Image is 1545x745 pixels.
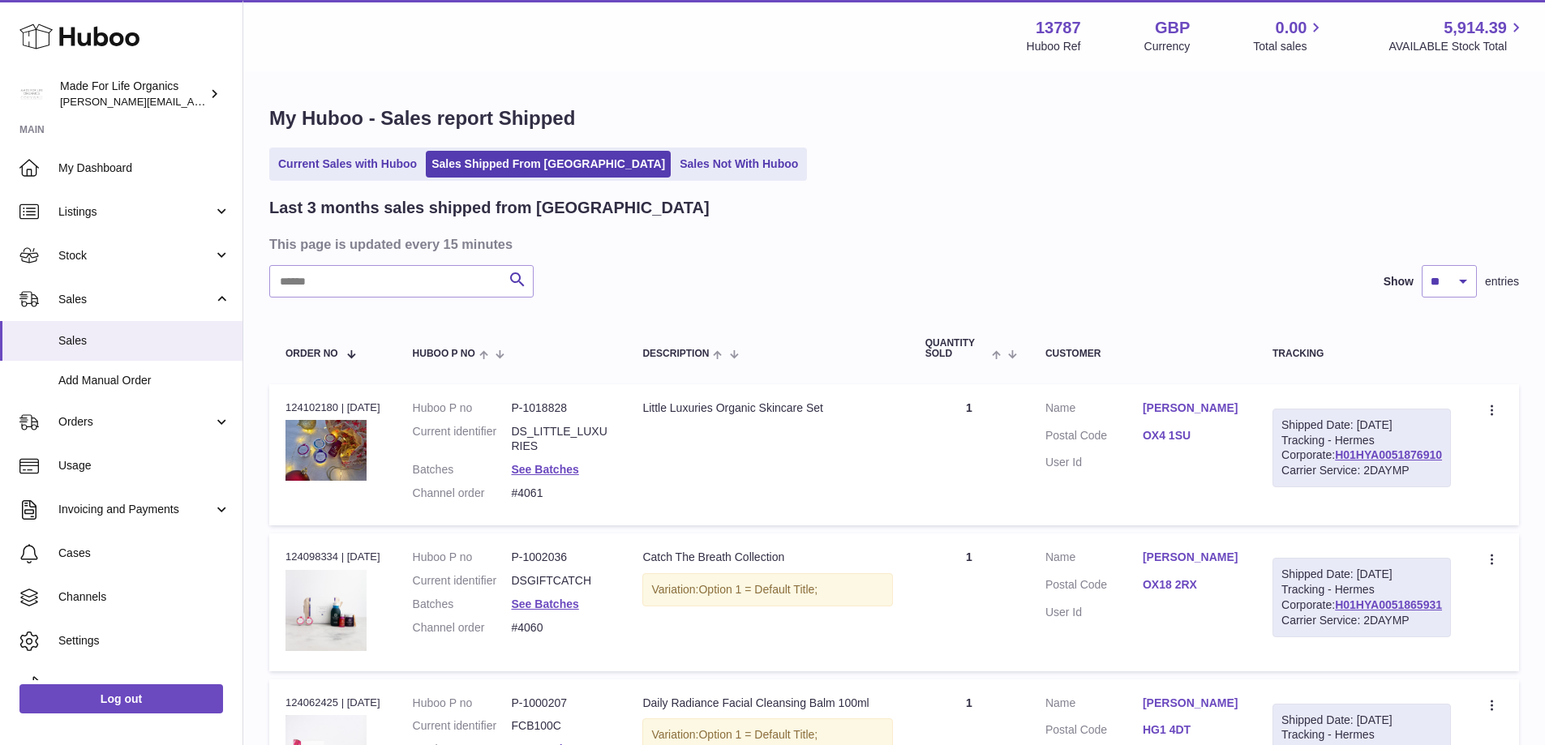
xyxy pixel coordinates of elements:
dt: Postal Code [1045,428,1143,447]
h1: My Huboo - Sales report Shipped [269,105,1519,131]
span: Orders [58,414,213,430]
img: 1731057954.jpg [285,420,367,481]
dt: Name [1045,550,1143,569]
span: Sales [58,292,213,307]
span: Huboo P no [413,349,475,359]
dd: #4060 [511,620,610,636]
div: 124062425 | [DATE] [285,696,380,710]
div: Shipped Date: [DATE] [1281,417,1442,433]
div: Huboo Ref [1027,39,1081,54]
span: Order No [285,349,338,359]
div: 124098334 | [DATE] [285,550,380,564]
a: HG1 4DT [1143,722,1240,738]
div: Little Luxuries Organic Skincare Set [642,400,892,416]
h3: This page is updated every 15 minutes [269,235,1515,253]
a: H01HYA0051876910 [1335,448,1442,461]
td: 1 [909,384,1029,525]
span: Invoicing and Payments [58,502,213,517]
a: [PERSON_NAME] [1143,400,1240,416]
dd: DS_LITTLE_LUXURIES [511,424,610,455]
dt: Current identifier [413,573,512,589]
dt: Huboo P no [413,400,512,416]
dd: P-1002036 [511,550,610,565]
h2: Last 3 months sales shipped from [GEOGRAPHIC_DATA] [269,197,710,219]
dt: Postal Code [1045,722,1143,742]
span: Returns [58,677,230,692]
span: Listings [58,204,213,220]
span: Add Manual Order [58,373,230,388]
div: Made For Life Organics [60,79,206,109]
span: AVAILABLE Stock Total [1388,39,1526,54]
strong: GBP [1155,17,1190,39]
a: 5,914.39 AVAILABLE Stock Total [1388,17,1526,54]
dt: User Id [1045,605,1143,620]
a: See Batches [511,463,578,476]
a: 0.00 Total sales [1253,17,1325,54]
span: Option 1 = Default Title; [698,728,818,741]
a: H01HYA0051865931 [1335,598,1442,611]
dt: Name [1045,696,1143,715]
span: entries [1485,274,1519,289]
a: Sales Not With Huboo [674,151,804,178]
dt: Channel order [413,620,512,636]
td: 1 [909,533,1029,670]
a: OX4 1SU [1143,428,1240,443]
div: Customer [1045,349,1240,359]
a: OX18 2RX [1143,577,1240,593]
span: Channels [58,589,230,605]
a: Current Sales with Huboo [273,151,423,178]
label: Show [1384,274,1414,289]
a: [PERSON_NAME] [1143,550,1240,565]
span: Usage [58,458,230,473]
div: Currency [1144,39,1191,54]
dt: Batches [413,462,512,477]
div: Daily Radiance Facial Cleansing Balm 100ml [642,696,892,711]
dd: P-1018828 [511,400,610,416]
div: Variation: [642,573,892,606]
dd: P-1000207 [511,696,610,711]
dt: User Id [1045,455,1143,470]
dt: Huboo P no [413,696,512,711]
dd: DSGIFTCATCH [511,573,610,589]
span: Total sales [1253,39,1325,54]
span: Sales [58,333,230,349]
span: Settings [58,633,230,649]
div: Shipped Date: [DATE] [1281,713,1442,728]
dt: Current identifier [413,718,512,734]
img: geoff.winwood@madeforlifeorganics.com [19,82,44,106]
div: Catch The Breath Collection [642,550,892,565]
div: Tracking - Hermes Corporate: [1272,409,1451,488]
div: Shipped Date: [DATE] [1281,567,1442,582]
a: [PERSON_NAME] [1143,696,1240,711]
a: See Batches [511,597,578,610]
dt: Channel order [413,486,512,501]
div: 124102180 | [DATE] [285,400,380,415]
span: Description [642,349,709,359]
dt: Name [1045,400,1143,420]
span: [PERSON_NAME][EMAIL_ADDRESS][PERSON_NAME][DOMAIN_NAME] [60,95,412,108]
dt: Batches [413,597,512,612]
dt: Postal Code [1045,577,1143,597]
dd: #4061 [511,486,610,501]
a: Log out [19,684,223,713]
dt: Huboo P no [413,550,512,565]
div: Carrier Service: 2DAYMP [1281,463,1442,478]
strong: 13787 [1036,17,1081,39]
span: Stock [58,248,213,263]
span: Option 1 = Default Title; [698,583,818,596]
span: My Dashboard [58,161,230,176]
div: Carrier Service: 2DAYMP [1281,613,1442,628]
dd: FCB100C [511,718,610,734]
div: Tracking - Hermes Corporate: [1272,558,1451,637]
a: Sales Shipped From [GEOGRAPHIC_DATA] [426,151,671,178]
div: Tracking [1272,349,1451,359]
dt: Current identifier [413,424,512,455]
span: Cases [58,546,230,561]
span: 0.00 [1276,17,1307,39]
span: Quantity Sold [925,338,988,359]
span: 5,914.39 [1444,17,1507,39]
img: catch-the-breath-collection-dsgiftcatch-1.jpg [285,570,367,651]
